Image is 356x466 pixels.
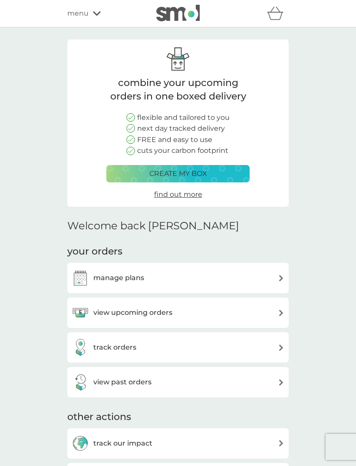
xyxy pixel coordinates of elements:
h3: view past orders [93,377,152,388]
h2: Welcome back [PERSON_NAME] [67,220,239,232]
p: FREE and easy to use [137,134,212,145]
a: find out more [154,189,202,200]
img: smol [156,5,200,21]
span: menu [67,8,89,19]
p: next day tracked delivery [137,123,225,134]
img: arrow right [278,344,284,351]
button: create my box [106,165,250,182]
img: arrow right [278,310,284,316]
img: arrow right [278,275,284,281]
img: arrow right [278,440,284,446]
div: basket [267,5,289,22]
img: arrow right [278,379,284,386]
h3: manage plans [93,272,144,284]
h3: your orders [67,245,122,258]
p: combine your upcoming orders in one boxed delivery [106,76,250,103]
h3: track orders [93,342,136,353]
h3: other actions [67,410,131,424]
h3: view upcoming orders [93,307,172,318]
span: find out more [154,190,202,198]
p: cuts your carbon footprint [137,145,228,156]
h3: track our impact [93,438,152,449]
p: create my box [149,168,207,179]
p: flexible and tailored to you [137,112,230,123]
